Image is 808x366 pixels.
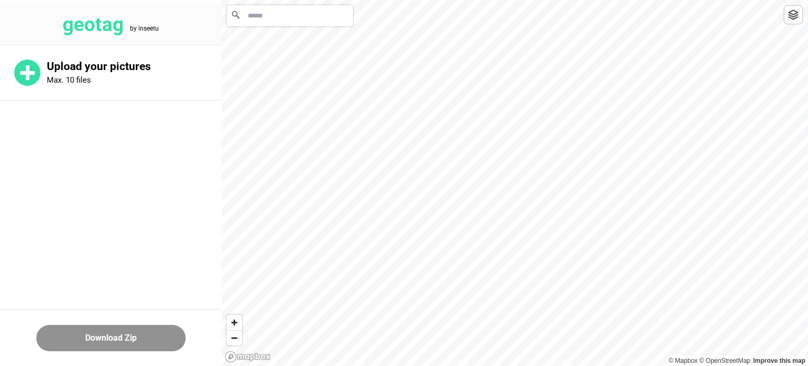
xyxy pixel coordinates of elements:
[227,315,242,330] button: Zoom in
[227,330,242,345] button: Zoom out
[669,357,698,364] a: Mapbox
[788,9,799,20] img: toggleLayer
[227,5,353,26] input: Search
[753,357,805,364] a: Map feedback
[47,75,91,85] p: Max. 10 files
[130,25,159,32] tspan: by inseetu
[36,325,186,351] button: Download Zip
[225,351,271,363] a: Mapbox logo
[47,60,221,73] p: Upload your pictures
[699,357,750,364] a: OpenStreetMap
[63,13,124,36] tspan: geotag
